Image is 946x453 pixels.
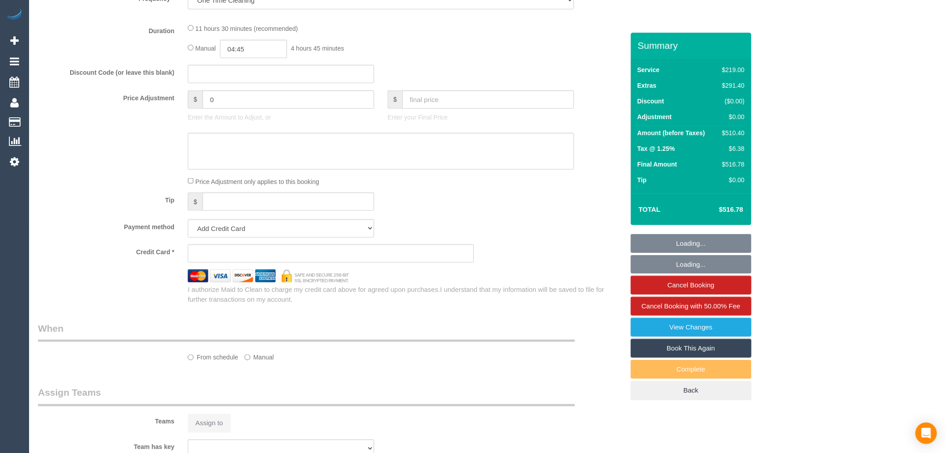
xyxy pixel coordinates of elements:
label: Duration [31,23,181,35]
span: 4 hours 45 minutes [291,45,344,52]
div: $291.40 [718,81,744,90]
label: Credit Card * [31,244,181,256]
p: Enter your Final Price [388,113,574,122]
strong: Total [639,205,661,213]
a: View Changes [631,318,752,337]
label: Discount [638,97,664,106]
img: Automaid Logo [5,9,23,21]
h3: Summary [638,40,747,51]
div: $0.00 [718,175,744,184]
label: Amount (before Taxes) [638,128,705,137]
span: $ [188,90,203,109]
div: $510.40 [718,128,744,137]
label: Extras [638,81,657,90]
input: From schedule [188,355,194,360]
label: Price Adjustment [31,90,181,103]
span: Price Adjustment only applies to this booking [195,178,319,185]
label: Discount Code (or leave this blank) [31,65,181,77]
a: Cancel Booking with 50.00% Fee [631,297,752,316]
label: Tip [638,175,647,184]
label: Tax @ 1.25% [638,144,675,153]
div: Open Intercom Messenger [916,423,937,444]
label: Final Amount [638,160,677,169]
div: I authorize Maid to Clean to charge my credit card above for agreed upon purchases. [181,285,630,304]
div: $516.78 [718,160,744,169]
a: Back [631,381,752,400]
label: Tip [31,192,181,205]
input: Manual [245,355,250,360]
label: Team has key [31,440,181,452]
legend: When [38,322,575,342]
span: I understand that my information will be saved to file for further transactions on my account. [188,286,604,303]
label: From schedule [188,350,238,362]
div: $219.00 [718,65,744,74]
img: credit cards [181,269,356,282]
label: Manual [245,350,274,362]
label: Teams [31,414,181,426]
p: Enter the Amount to Adjust, or [188,113,374,122]
h4: $516.78 [692,206,743,214]
div: $6.38 [718,144,744,153]
div: $0.00 [718,112,744,121]
span: $ [388,90,402,109]
span: Cancel Booking with 50.00% Fee [642,302,740,310]
label: Service [638,65,660,74]
input: final price [402,90,574,109]
span: $ [188,192,203,211]
label: Adjustment [638,112,672,121]
a: Cancel Booking [631,276,752,295]
div: ($0.00) [718,97,744,106]
span: 11 hours 30 minutes (recommended) [195,25,298,32]
iframe: Secure card payment input frame [195,250,466,258]
label: Payment method [31,219,181,231]
span: Manual [195,45,216,52]
legend: Assign Teams [38,386,575,406]
a: Book This Again [631,339,752,358]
